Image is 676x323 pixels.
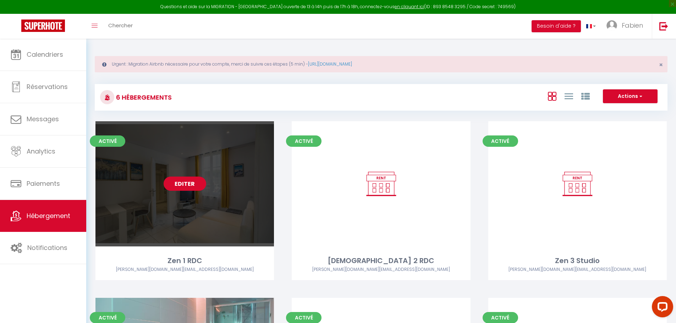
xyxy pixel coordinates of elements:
[27,115,59,123] span: Messages
[395,4,424,10] a: en cliquant ici
[488,255,667,266] div: Zen 3 Studio
[90,135,125,147] span: Activé
[292,266,470,273] div: Airbnb
[27,82,68,91] span: Réservations
[659,22,668,30] img: logout
[95,56,667,72] div: Urgent : Migration Airbnb nécessaire pour votre compte, merci de suivre ces étapes (5 min) -
[659,60,663,69] span: ×
[292,255,470,266] div: [DEMOGRAPHIC_DATA] 2 RDC
[565,90,573,102] a: Vue en Liste
[659,62,663,68] button: Close
[308,61,352,67] a: [URL][DOMAIN_NAME]
[27,179,60,188] span: Paiements
[483,135,518,147] span: Activé
[603,89,658,104] button: Actions
[646,293,676,323] iframe: LiveChat chat widget
[581,90,590,102] a: Vue par Groupe
[108,22,133,29] span: Chercher
[360,177,402,191] a: Editer
[27,147,55,156] span: Analytics
[556,177,599,191] a: Editer
[532,20,581,32] button: Besoin d'aide ?
[95,255,274,266] div: Zen 1 RDC
[103,14,138,39] a: Chercher
[606,20,617,31] img: ...
[114,89,172,105] h3: 6 Hébergements
[164,177,206,191] a: Editer
[27,50,63,59] span: Calendriers
[27,211,70,220] span: Hébergement
[21,20,65,32] img: Super Booking
[27,243,67,252] span: Notifications
[601,14,652,39] a: ... Fabien
[548,90,556,102] a: Vue en Box
[95,266,274,273] div: Airbnb
[286,135,321,147] span: Activé
[622,21,643,30] span: Fabien
[488,266,667,273] div: Airbnb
